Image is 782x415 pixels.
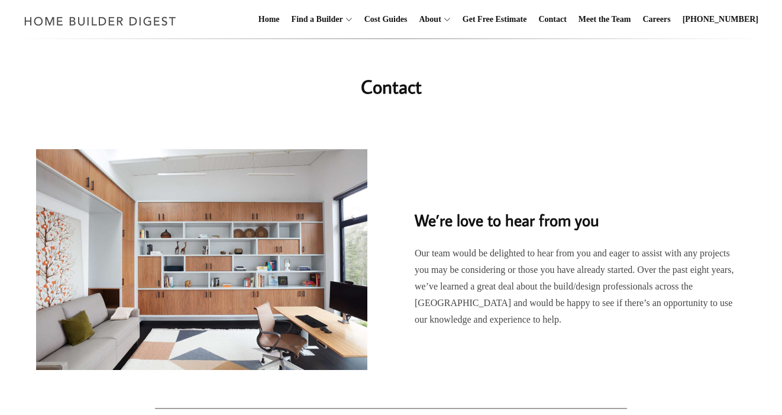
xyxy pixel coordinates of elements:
p: Our team would be delighted to hear from you and eager to assist with any projects you may be con... [415,245,746,328]
h2: We’re love to hear from you [415,191,746,232]
a: Meet the Team [574,1,636,38]
a: Home [254,1,285,38]
a: Contact [534,1,571,38]
h1: Contact [155,72,627,101]
a: [PHONE_NUMBER] [678,1,763,38]
img: Home Builder Digest [19,9,182,33]
a: Get Free Estimate [458,1,532,38]
a: Find a Builder [287,1,343,38]
a: Careers [638,1,676,38]
a: Cost Guides [360,1,412,38]
a: About [414,1,441,38]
